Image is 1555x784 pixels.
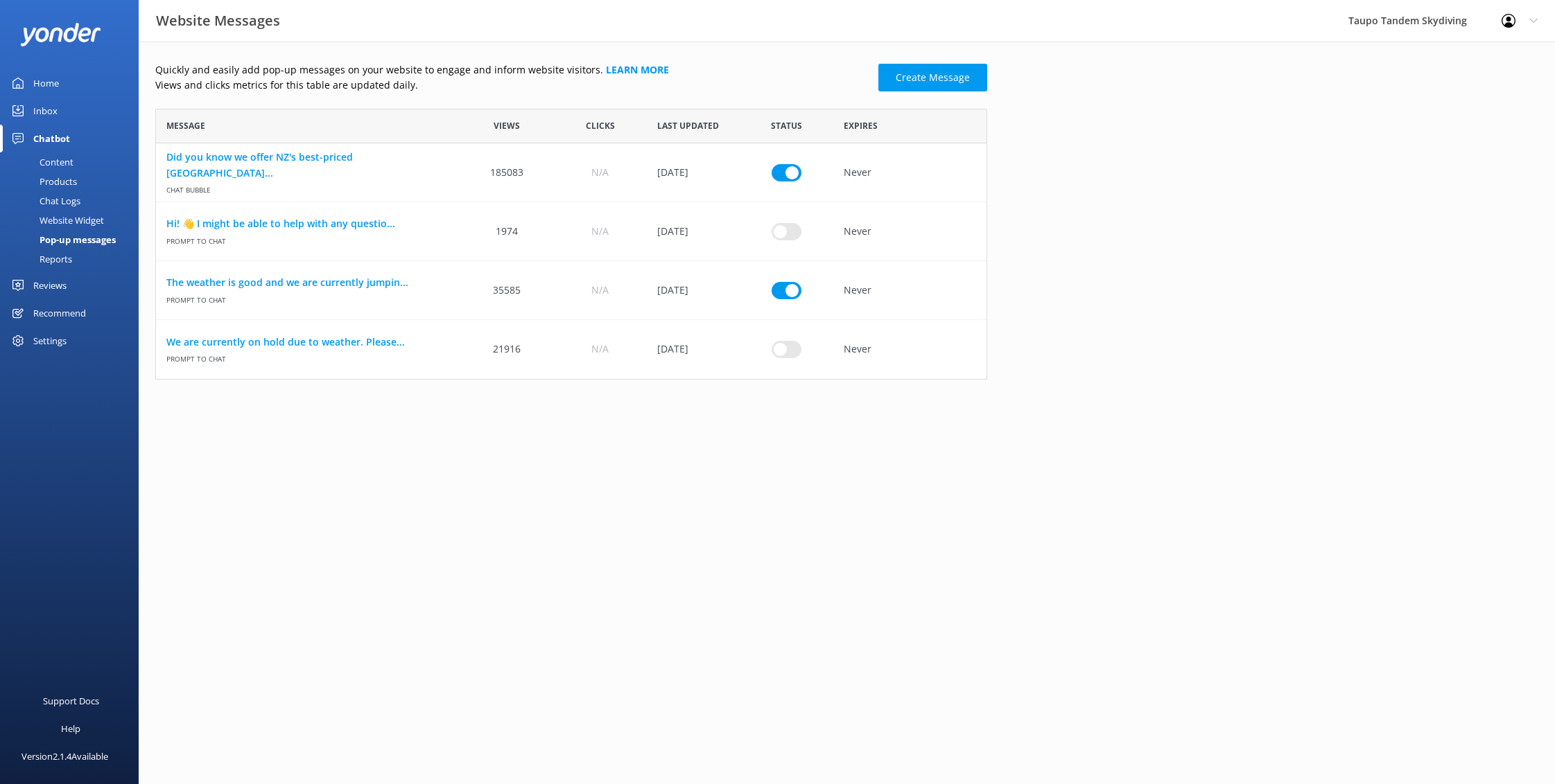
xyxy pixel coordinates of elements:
[61,715,80,742] div: Help
[8,172,139,191] a: Products
[155,320,987,379] div: row
[460,143,553,202] div: 185083
[591,165,609,180] span: N/A
[878,64,987,91] a: Create Message
[8,152,139,172] a: Content
[844,119,878,132] span: Expires
[166,216,450,231] a: Hi! 👋 I might be able to help with any questio...
[494,119,520,132] span: Views
[647,320,740,379] div: 25 Aug 2025
[155,261,987,320] div: row
[591,283,609,298] span: N/A
[166,350,450,364] span: Prompt to Chat
[647,261,740,320] div: 27 Aug 2025
[833,202,987,261] div: Never
[8,172,77,191] div: Products
[166,275,450,290] a: The weather is good and we are currently jumpin...
[8,152,73,172] div: Content
[8,191,80,211] div: Chat Logs
[33,271,67,299] div: Reviews
[166,181,450,195] span: Chat bubble
[155,202,987,261] div: row
[591,341,609,357] span: N/A
[657,119,719,132] span: Last updated
[8,211,139,230] a: Website Widget
[166,231,450,246] span: Prompt to Chat
[8,249,72,269] div: Reports
[21,742,108,770] div: Version 2.1.4 Available
[155,143,987,379] div: grid
[771,119,802,132] span: Status
[460,261,553,320] div: 35585
[647,202,740,261] div: 07 May 2025
[8,230,139,249] a: Pop-up messages
[33,69,59,97] div: Home
[833,261,987,320] div: Never
[33,125,70,152] div: Chatbot
[155,62,870,78] p: Quickly and easily add pop-up messages on your website to engage and inform website visitors.
[8,249,139,269] a: Reports
[460,320,553,379] div: 21916
[606,63,669,76] a: Learn more
[833,143,987,202] div: Never
[155,78,870,93] p: Views and clicks metrics for this table are updated daily.
[591,224,609,239] span: N/A
[8,230,116,249] div: Pop-up messages
[33,327,67,355] div: Settings
[21,23,101,46] img: yonder-white-logo.png
[33,299,86,327] div: Recommend
[155,143,987,202] div: row
[166,119,205,132] span: Message
[460,202,553,261] div: 1974
[586,119,615,132] span: Clicks
[166,335,450,350] a: We are currently on hold due to weather. Please...
[166,290,450,305] span: Prompt to Chat
[156,10,280,32] h3: Website Messages
[166,150,450,181] a: Did you know we offer NZ's best-priced [GEOGRAPHIC_DATA]...
[647,143,740,202] div: 30 Jan 2025
[43,687,99,715] div: Support Docs
[33,97,58,125] div: Inbox
[833,320,987,379] div: Never
[8,191,139,211] a: Chat Logs
[8,211,104,230] div: Website Widget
